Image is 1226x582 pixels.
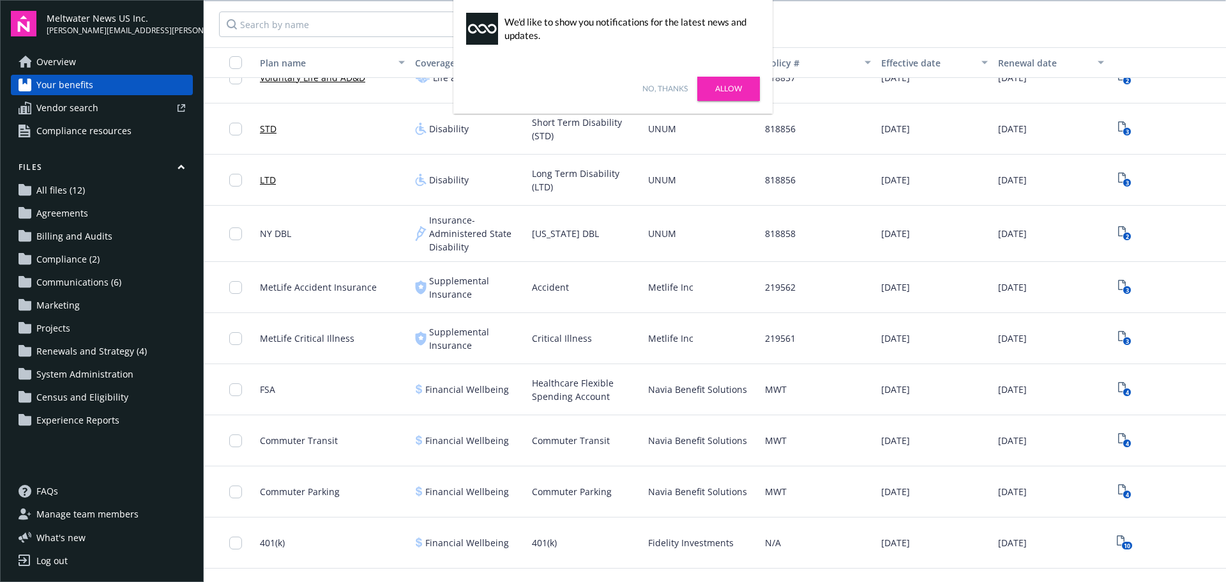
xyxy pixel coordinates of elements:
span: Short Term Disability (STD) [532,116,639,142]
text: 10 [1124,542,1130,550]
a: View Plan Documents [1114,277,1135,298]
span: 401(k) [532,536,557,549]
span: 401(k) [260,536,285,549]
button: Policy # [760,47,877,78]
input: Toggle Row Selected [229,537,242,549]
span: Commuter Parking [532,485,612,498]
span: [DATE] [881,383,910,396]
span: Accident [532,280,569,294]
span: Overview [36,52,76,72]
a: View Plan Documents [1114,482,1135,502]
span: UNUM [648,122,676,135]
a: View Plan Documents [1114,533,1135,553]
a: Overview [11,52,193,72]
span: Long Term Disability (LTD) [532,167,639,194]
a: View Plan Documents [1114,431,1135,451]
span: Metlife Inc [648,280,693,294]
input: Toggle Row Selected [229,383,242,396]
span: [DATE] [881,227,910,240]
span: MWT [765,485,787,498]
span: Marketing [36,295,80,316]
text: 2 [1125,233,1128,241]
span: 818858 [765,227,796,240]
a: Communications (6) [11,272,193,293]
a: All files (12) [11,180,193,201]
span: Critical Illness [532,332,592,345]
span: Financial Wellbeing [425,383,509,396]
span: Navia Benefit Solutions [648,485,747,498]
span: Commuter Parking [260,485,340,498]
span: UNUM [648,227,676,240]
span: Your benefits [36,75,93,95]
div: Log out [36,551,68,571]
span: MetLife Critical Illness [260,332,354,345]
span: [DATE] [998,383,1027,396]
span: Disability [429,173,469,187]
span: [DATE] [998,434,1027,447]
span: Commuter Transit [532,434,610,447]
span: 219562 [765,280,796,294]
span: NY DBL [260,227,291,240]
button: Coverage type [410,47,527,78]
a: View Plan Documents [1114,170,1135,190]
a: FAQs [11,481,193,502]
span: [DATE] [881,536,910,549]
button: What's new [11,531,106,544]
input: Toggle Row Selected [229,332,242,345]
text: 4 [1125,388,1128,397]
span: [DATE] [881,332,910,345]
span: Supplemental Insurance [429,274,522,301]
span: [DATE] [881,122,910,135]
img: navigator-logo.svg [11,11,36,36]
a: Allow [697,77,760,101]
span: N/A [765,536,781,549]
button: Renewal date [993,47,1110,78]
text: 3 [1125,286,1128,295]
input: Toggle Row Selected [229,227,242,240]
div: Renewal date [998,56,1091,70]
a: System Administration [11,364,193,385]
a: Renewals and Strategy (4) [11,341,193,362]
span: MWT [765,434,787,447]
span: Navia Benefit Solutions [648,383,747,396]
a: Vendor search [11,98,193,118]
span: [DATE] [998,280,1027,294]
span: Insurance-Administered State Disability [429,213,522,254]
span: MetLife Accident Insurance [260,280,377,294]
div: Plan name [260,56,391,70]
a: No, thanks [642,83,688,95]
input: Toggle Row Selected [229,434,242,447]
span: System Administration [36,364,133,385]
button: Effective date [876,47,993,78]
span: Agreements [36,203,88,224]
span: [DATE] [998,173,1027,187]
span: FSA [260,383,275,396]
span: 219561 [765,332,796,345]
text: 3 [1125,337,1128,346]
span: Compliance (2) [36,249,100,270]
span: Commuter Transit [260,434,338,447]
span: Vendor search [36,98,98,118]
a: View Plan Documents [1114,328,1135,349]
a: Compliance (2) [11,249,193,270]
a: View Plan Documents [1114,379,1135,400]
a: View Plan Documents [1114,119,1135,139]
span: Renewals and Strategy (4) [36,341,147,362]
span: Navia Benefit Solutions [648,434,747,447]
input: Search by name [219,11,464,37]
span: Metlife Inc [648,332,693,345]
span: [DATE] [998,332,1027,345]
a: Census and Eligibility [11,387,193,408]
div: We'd like to show you notifications for the latest news and updates. [504,15,753,42]
span: [DATE] [881,173,910,187]
a: Experience Reports [11,410,193,431]
text: 3 [1125,128,1128,136]
span: Compliance resources [36,121,132,141]
span: [DATE] [881,434,910,447]
span: [DATE] [998,227,1027,240]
